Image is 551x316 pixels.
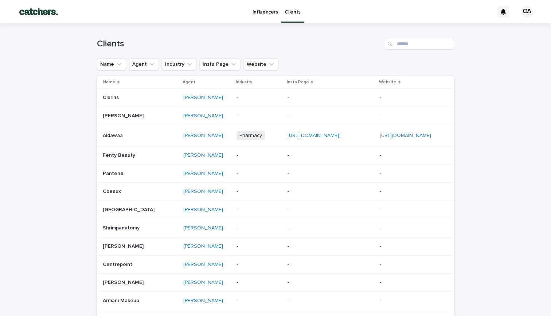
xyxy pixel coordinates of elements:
[288,169,290,177] p: -
[103,260,134,268] p: Centrepoint
[97,255,454,274] tr: CentrepointCentrepoint [PERSON_NAME] --- --
[288,111,290,119] p: -
[97,107,454,125] tr: [PERSON_NAME][PERSON_NAME] [PERSON_NAME] --- --
[380,260,383,268] p: -
[380,151,383,159] p: -
[288,133,339,138] a: [URL][DOMAIN_NAME]
[288,278,290,286] p: -
[288,93,290,101] p: -
[287,78,309,86] p: Insta Page
[183,225,223,231] a: [PERSON_NAME]
[380,278,383,286] p: -
[97,183,454,201] tr: CbeauxCbeaux [PERSON_NAME] --- --
[237,207,281,213] p: -
[288,151,290,159] p: -
[237,298,281,304] p: -
[103,242,145,250] p: [PERSON_NAME]
[380,93,383,101] p: -
[183,78,195,86] p: Agent
[97,201,454,219] tr: [GEOGRAPHIC_DATA][GEOGRAPHIC_DATA] [PERSON_NAME] --- --
[380,205,383,213] p: -
[385,38,454,50] input: Search
[97,292,454,310] tr: Armani MakeupArmani Makeup [PERSON_NAME] --- --
[379,78,396,86] p: Website
[103,111,145,119] p: [PERSON_NAME]
[237,152,281,159] p: -
[183,133,223,139] a: [PERSON_NAME]
[162,58,196,70] button: Industry
[103,278,145,286] p: [PERSON_NAME]
[183,207,223,213] a: [PERSON_NAME]
[15,4,63,19] img: v2itfyCJQeeYoQfrvWhc
[380,133,431,138] a: [URL][DOMAIN_NAME]
[237,189,281,195] p: -
[237,243,281,250] p: -
[199,58,241,70] button: Insta Page
[236,78,252,86] p: Industry
[97,58,126,70] button: Name
[97,164,454,183] tr: PantenePantene [PERSON_NAME] --- --
[288,242,290,250] p: -
[380,169,383,177] p: -
[237,225,281,231] p: -
[103,131,124,139] p: Aldawaa
[103,224,141,231] p: Shrimpanatomy
[237,131,265,140] span: Pharmacy
[97,89,454,107] tr: ClarinsClarins [PERSON_NAME] --- --
[288,296,290,304] p: -
[97,237,454,255] tr: [PERSON_NAME][PERSON_NAME] [PERSON_NAME] --- --
[237,262,281,268] p: -
[97,274,454,292] tr: [PERSON_NAME][PERSON_NAME] [PERSON_NAME] --- --
[129,58,159,70] button: Agent
[237,113,281,119] p: -
[288,224,290,231] p: -
[97,125,454,146] tr: AldawaaAldawaa [PERSON_NAME] Pharmacy[URL][DOMAIN_NAME][URL][DOMAIN_NAME]
[380,111,383,119] p: -
[183,262,223,268] a: [PERSON_NAME]
[183,189,223,195] a: [PERSON_NAME]
[103,296,141,304] p: Armani Makeup
[103,187,122,195] p: Cbeaux
[380,242,383,250] p: -
[521,6,533,18] div: OA
[183,152,223,159] a: [PERSON_NAME]
[103,205,156,213] p: [GEOGRAPHIC_DATA]
[103,78,116,86] p: Name
[237,171,281,177] p: -
[183,298,223,304] a: [PERSON_NAME]
[380,296,383,304] p: -
[237,95,281,101] p: -
[103,151,137,159] p: Fenty Beauty
[288,260,290,268] p: -
[288,187,290,195] p: -
[237,279,281,286] p: -
[183,279,223,286] a: [PERSON_NAME]
[183,113,223,119] a: [PERSON_NAME]
[183,243,223,250] a: [PERSON_NAME]
[103,169,125,177] p: Pantene
[103,93,120,101] p: Clarins
[183,95,223,101] a: [PERSON_NAME]
[380,187,383,195] p: -
[183,171,223,177] a: [PERSON_NAME]
[380,224,383,231] p: -
[97,146,454,164] tr: Fenty BeautyFenty Beauty [PERSON_NAME] --- --
[243,58,278,70] button: Website
[288,205,290,213] p: -
[97,39,382,49] h1: Clients
[97,219,454,237] tr: ShrimpanatomyShrimpanatomy [PERSON_NAME] --- --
